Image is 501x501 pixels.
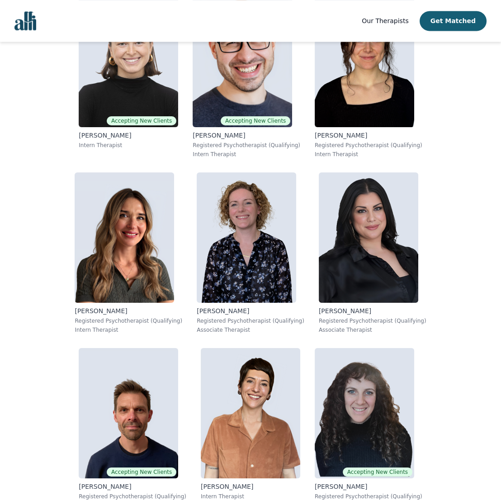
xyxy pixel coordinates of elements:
span: Accepting New Clients [107,468,176,477]
span: Accepting New Clients [343,468,412,477]
img: Natalia_Simachkevitch [75,172,174,303]
img: Shira_Blake [315,348,414,478]
a: Heather_Kay[PERSON_NAME]Registered Psychotherapist (Qualifying)Associate Therapist [312,165,434,341]
img: Todd_Schiedel [79,348,178,478]
span: Our Therapists [362,17,408,24]
p: [PERSON_NAME] [75,306,182,315]
p: [PERSON_NAME] [201,482,300,491]
p: Intern Therapist [193,151,300,158]
p: [PERSON_NAME] [79,131,178,140]
p: [PERSON_NAME] [79,482,186,491]
a: Natalia_Simachkevitch[PERSON_NAME]Registered Psychotherapist (Qualifying)Intern Therapist [67,165,189,341]
span: Accepting New Clients [221,116,290,125]
p: [PERSON_NAME] [193,131,300,140]
button: Get Matched [420,11,487,31]
img: Heather_Kay [319,172,418,303]
p: Intern Therapist [79,142,178,149]
img: Dunja_Miskovic [201,348,300,478]
p: [PERSON_NAME] [197,306,304,315]
p: [PERSON_NAME] [319,306,426,315]
p: Intern Therapist [201,493,300,500]
p: Registered Psychotherapist (Qualifying) [79,493,186,500]
a: Catherine_Robbe[PERSON_NAME]Registered Psychotherapist (Qualifying)Associate Therapist [189,165,312,341]
p: Registered Psychotherapist (Qualifying) [315,493,422,500]
p: Intern Therapist [75,326,182,334]
a: Our Therapists [362,15,408,26]
p: [PERSON_NAME] [315,482,422,491]
p: Registered Psychotherapist (Qualifying) [193,142,300,149]
p: Registered Psychotherapist (Qualifying) [319,317,426,324]
p: Registered Psychotherapist (Qualifying) [197,317,304,324]
p: [PERSON_NAME] [315,131,422,140]
img: Catherine_Robbe [197,172,296,303]
p: Intern Therapist [315,151,422,158]
span: Accepting New Clients [107,116,176,125]
p: Registered Psychotherapist (Qualifying) [75,317,182,324]
p: Registered Psychotherapist (Qualifying) [315,142,422,149]
p: Associate Therapist [319,326,426,334]
p: Associate Therapist [197,326,304,334]
img: alli logo [14,11,36,30]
